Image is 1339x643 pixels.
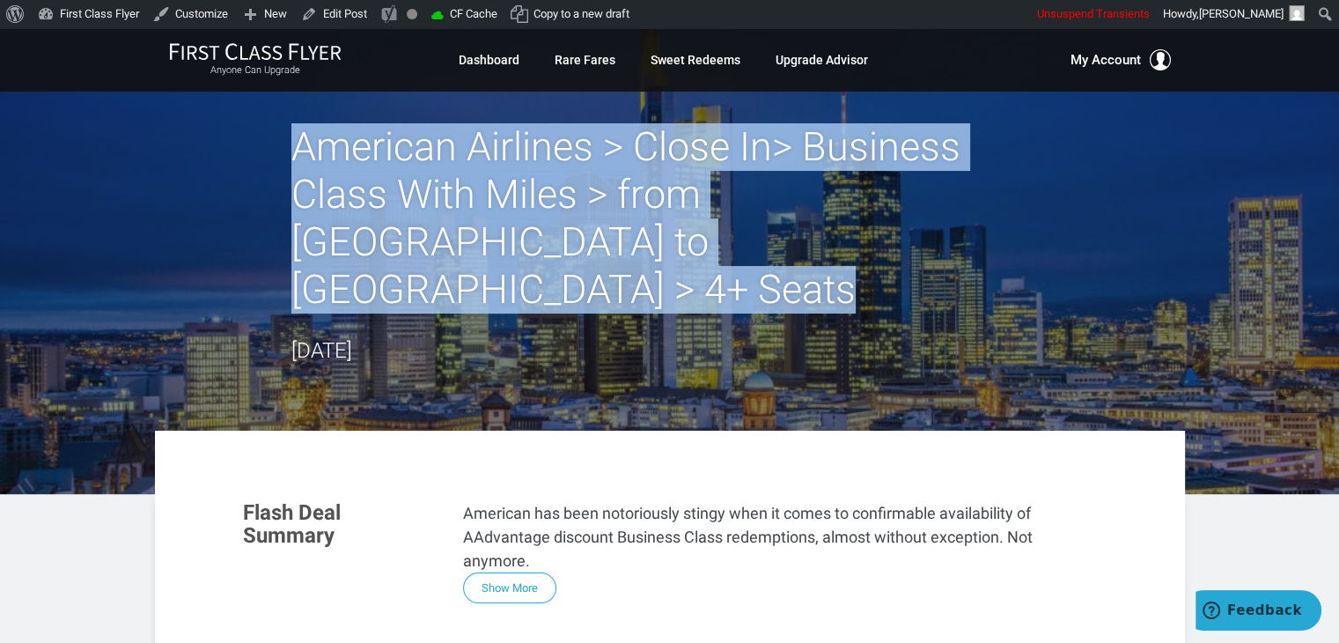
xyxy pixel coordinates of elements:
p: American has been notoriously stingy when it comes to confirmable availability of AAdvantage disc... [463,501,1097,573]
h3: Flash Deal Summary [243,501,437,548]
small: Anyone Can Upgrade [169,64,342,77]
a: Dashboard [459,44,519,76]
a: Sweet Redeems [651,44,740,76]
iframe: Opens a widget where you can find more information [1196,590,1321,634]
button: Show More [463,573,556,603]
img: First Class Flyer [169,42,342,61]
span: My Account [1070,49,1141,70]
a: Rare Fares [555,44,615,76]
time: [DATE] [291,338,352,363]
span: [PERSON_NAME] [1199,7,1284,20]
h2: American Airlines > Close In> Business Class With Miles > from [GEOGRAPHIC_DATA] to [GEOGRAPHIC_D... [291,123,1048,314]
a: Upgrade Advisor [776,44,868,76]
span: Unsuspend Transients [1037,7,1150,20]
a: First Class FlyerAnyone Can Upgrade [169,42,342,78]
button: My Account [1070,49,1171,70]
